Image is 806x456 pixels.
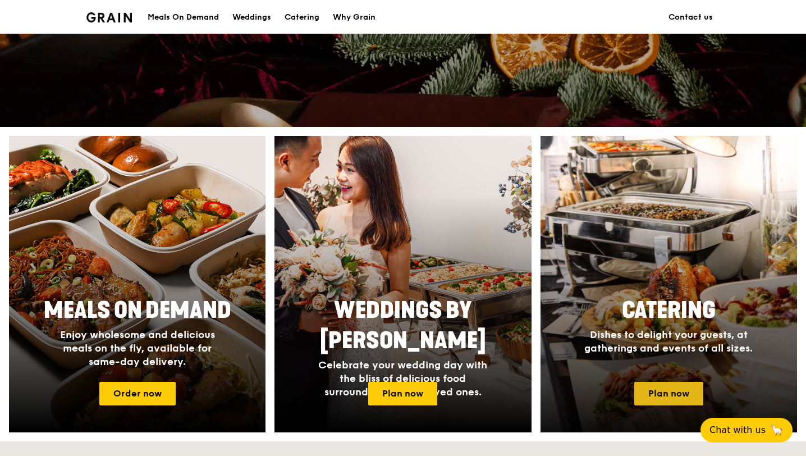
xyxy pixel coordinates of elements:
span: Celebrate your wedding day with the bliss of delicious food surrounded by your loved ones. [318,359,487,398]
a: Plan now [634,382,703,405]
span: Weddings by [PERSON_NAME] [320,297,486,354]
img: meals-on-demand-card.d2b6f6db.png [9,136,265,432]
a: Catering [278,1,326,34]
a: Meals On DemandEnjoy wholesome and delicious meals on the fly, available for same-day delivery.Or... [9,136,265,432]
div: Weddings [232,1,271,34]
div: Why Grain [333,1,375,34]
a: Weddings by [PERSON_NAME]Celebrate your wedding day with the bliss of delicious food surrounded b... [274,136,531,432]
span: Enjoy wholesome and delicious meals on the fly, available for same-day delivery. [60,329,215,368]
span: 🦙 [770,423,784,437]
span: Chat with us [709,423,766,437]
a: Contact us [662,1,720,34]
img: Grain [86,12,132,22]
a: Plan now [368,382,437,405]
span: Catering [622,297,716,324]
div: Meals On Demand [148,1,219,34]
a: CateringDishes to delight your guests, at gatherings and events of all sizes.Plan now [541,136,797,432]
a: Why Grain [326,1,382,34]
span: Meals On Demand [44,297,231,324]
a: Weddings [226,1,278,34]
a: Order now [99,382,176,405]
img: weddings-card.4f3003b8.jpg [274,136,531,432]
button: Chat with us🦙 [700,418,793,443]
div: Catering [285,1,319,34]
span: Dishes to delight your guests, at gatherings and events of all sizes. [584,329,753,354]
